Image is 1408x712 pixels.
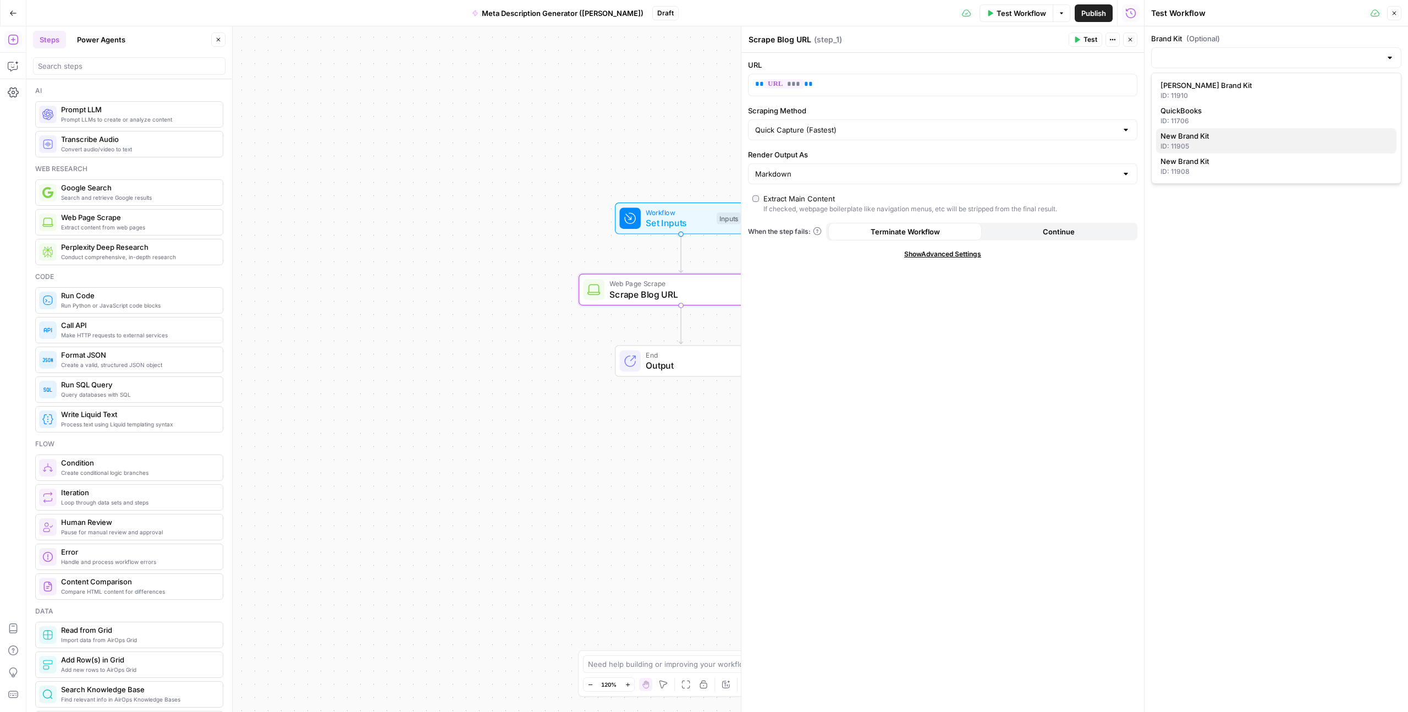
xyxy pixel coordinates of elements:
div: ID: 11905 [1160,141,1392,151]
img: vrinnnclop0vshvmafd7ip1g7ohf [42,581,53,592]
span: Write Liquid Text [61,409,214,420]
button: Steps [33,31,66,48]
span: New Brand Kit [1160,130,1388,141]
label: Brand Kit [1151,33,1401,44]
span: Add new rows to AirOps Grid [61,665,214,674]
div: ID: 11908 [1160,167,1392,177]
span: Set Inputs [646,216,711,229]
div: Ai [35,86,223,96]
div: Code [35,272,223,282]
button: Publish [1075,4,1113,22]
div: Web Page ScrapeScrape Blog URLStep 1 [579,274,783,306]
span: End [646,350,735,360]
span: Meta Description Generator ([PERSON_NAME]) [482,8,643,19]
input: Markdown [755,168,1117,179]
span: (Optional) [1186,33,1220,44]
textarea: Scrape Blog URL [749,34,811,45]
div: Extract Main Content [763,193,835,204]
button: Test Workflow [980,4,1053,22]
span: Loop through data sets and steps [61,498,214,507]
div: Inputs [717,212,741,224]
span: ( step_1 ) [814,34,842,45]
span: New Brand Kit [1160,156,1388,167]
span: Query databases with SQL [61,390,214,399]
span: Scrape Blog URL [609,288,748,301]
span: Create a valid, structured JSON object [61,360,214,369]
span: Workflow [646,207,711,217]
span: Test Workflow [997,8,1046,19]
span: Transcribe Audio [61,134,214,145]
span: Import data from AirOps Grid [61,636,214,644]
span: QuickBooks [1160,105,1388,116]
span: Search and retrieve Google results [61,193,214,202]
label: Scraping Method [748,105,1137,116]
span: Search Knowledge Base [61,684,214,695]
span: Content Comparison [61,576,214,587]
span: 120% [601,680,617,689]
div: WorkflowSet InputsInputs [579,202,783,234]
span: Run Code [61,290,214,301]
span: Process text using Liquid templating syntax [61,420,214,429]
span: [PERSON_NAME] Brand Kit [1160,80,1388,91]
span: Convert audio/video to text [61,145,214,154]
div: If checked, webpage boilerplate like navigation menus, etc will be stripped from the final result. [763,204,1057,214]
span: Read from Grid [61,625,214,636]
input: Quick Capture (Fastest) [755,124,1117,135]
span: Conduct comprehensive, in-depth research [61,253,214,261]
g: Edge from step_1 to end [679,305,683,344]
div: ID: 11910 [1160,91,1392,101]
button: Test [1069,32,1102,47]
label: Render Output As [748,149,1137,160]
span: Create conditional logic branches [61,468,214,477]
div: EndOutput [579,345,783,377]
span: Run Python or JavaScript code blocks [61,301,214,310]
span: Prompt LLMs to create or analyze content [61,115,214,124]
g: Edge from start to step_1 [679,234,683,273]
span: Pause for manual review and approval [61,528,214,536]
span: Continue [1043,226,1075,237]
span: Publish [1081,8,1106,19]
span: Condition [61,457,214,468]
a: When the step fails: [748,227,822,237]
span: Web Page Scrape [61,212,214,223]
span: Draft [657,8,674,18]
span: Iteration [61,487,214,498]
div: Data [35,606,223,616]
div: ID: 11706 [1160,116,1392,126]
span: Web Page Scrape [609,278,748,289]
input: Extract Main ContentIf checked, webpage boilerplate like navigation menus, etc will be stripped f... [752,195,759,202]
span: Handle and process workflow errors [61,557,214,566]
span: Prompt LLM [61,104,214,115]
div: Web research [35,164,223,174]
span: Call API [61,320,214,331]
span: Test [1083,35,1097,45]
button: Meta Description Generator ([PERSON_NAME]) [465,4,650,22]
span: Format JSON [61,349,214,360]
span: Error [61,546,214,557]
span: Google Search [61,182,214,193]
button: Power Agents [70,31,132,48]
span: Add Row(s) in Grid [61,654,214,665]
span: Extract content from web pages [61,223,214,232]
span: Run SQL Query [61,379,214,390]
span: Perplexity Deep Research [61,242,214,253]
div: Flow [35,439,223,449]
span: Human Review [61,517,214,528]
span: Output [646,359,735,372]
button: Continue [982,223,1135,240]
span: Make HTTP requests to external services [61,331,214,339]
input: Search steps [38,61,221,72]
span: Terminate Workflow [871,226,940,237]
span: Compare HTML content for differences [61,587,214,596]
span: Show Advanced Settings [904,249,981,259]
label: URL [748,59,1137,70]
span: Find relevant info in AirOps Knowledge Bases [61,695,214,704]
